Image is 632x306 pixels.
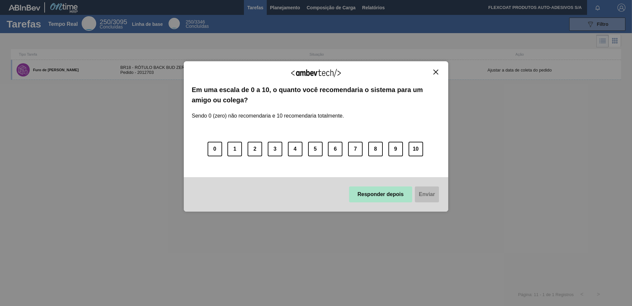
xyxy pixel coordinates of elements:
[192,85,440,105] label: Em uma escala de 0 a 10, o quanto você recomendaria o sistema para um amigo ou colega?
[431,69,440,75] button: Fechar
[288,142,302,156] button: 4
[308,142,323,156] button: 5
[328,142,342,156] button: 6
[409,142,423,156] button: 10
[348,142,363,156] button: 7
[349,186,413,202] button: Responder depois
[248,142,262,156] button: 2
[291,69,341,77] img: Logo Ambevtech
[208,142,222,156] button: 0
[227,142,242,156] button: 1
[368,142,383,156] button: 8
[388,142,403,156] button: 9
[192,105,344,119] label: Sendo 0 (zero) não recomendaria e 10 recomendaria totalmente.
[268,142,282,156] button: 3
[433,70,438,75] img: Fechar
